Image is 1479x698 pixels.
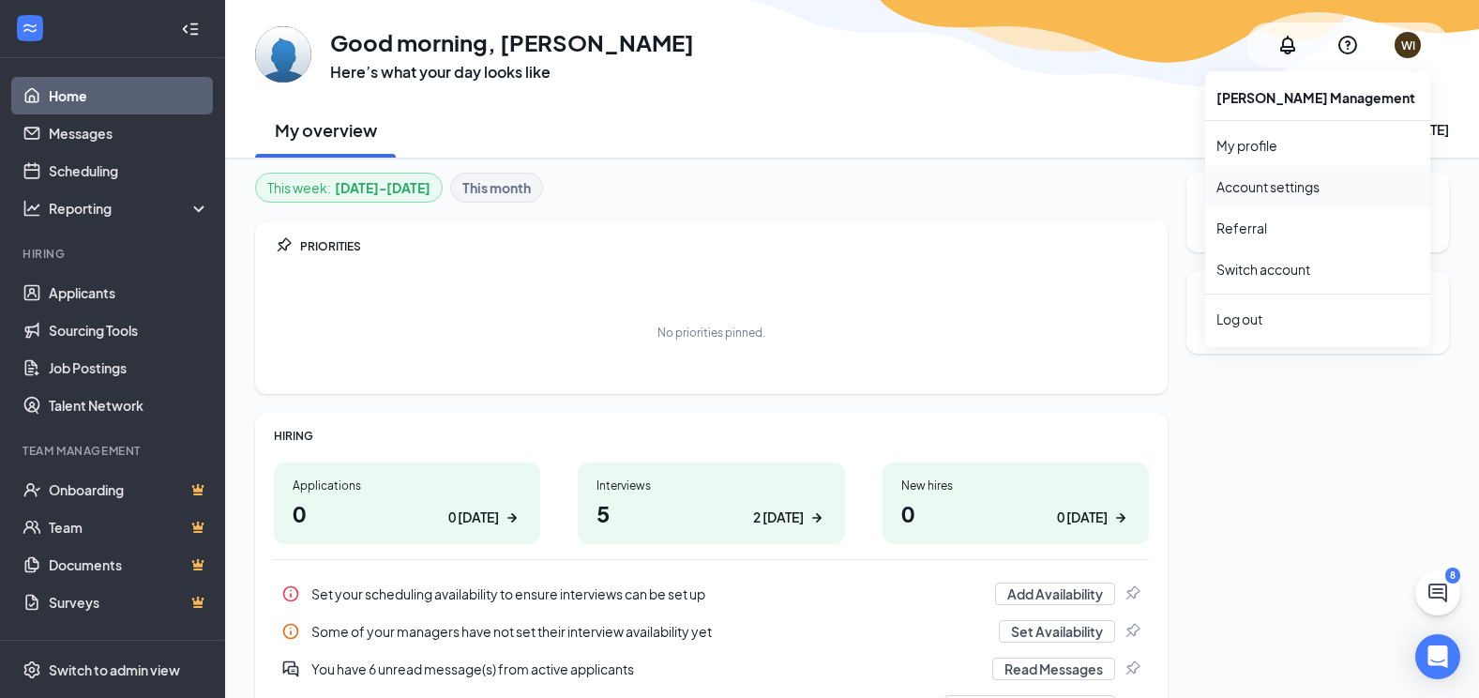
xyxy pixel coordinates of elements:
[49,584,209,621] a: SurveysCrown
[23,199,41,218] svg: Analysis
[995,583,1115,605] button: Add Availability
[330,62,694,83] h3: Here’s what your day looks like
[1415,634,1460,679] div: Open Intercom Messenger
[49,152,209,190] a: Scheduling
[293,478,521,493] div: Applications
[462,177,531,198] b: This month
[49,311,209,349] a: Sourcing Tools
[330,26,694,58] h1: Good morning, [PERSON_NAME]
[49,471,209,508] a: OnboardingCrown
[255,26,311,83] img: William
[578,463,844,544] a: Interviews52 [DATE]ArrowRight
[1057,508,1108,527] div: 0 [DATE]
[281,660,300,678] svg: DoubleChatActive
[281,622,300,641] svg: Info
[657,325,765,341] div: No priorities pinned.
[1216,261,1310,278] a: Switch account
[274,575,1149,613] a: InfoSet your scheduling availability to ensure interviews can be set upAdd AvailabilityPin
[1123,622,1141,641] svg: Pin
[267,177,430,198] div: This week :
[49,77,209,114] a: Home
[274,650,1149,688] a: DoubleChatActiveYou have 6 unread message(s) from active applicantsRead MessagesPin
[49,274,209,311] a: Applicants
[23,443,205,459] div: Team Management
[1216,219,1419,237] a: Referral
[1216,177,1419,196] a: Account settings
[753,508,804,527] div: 2 [DATE]
[901,497,1130,529] h1: 0
[1415,570,1460,615] button: ChatActive
[901,478,1130,493] div: New hires
[311,660,981,678] div: You have 6 unread message(s) from active applicants
[49,387,209,424] a: Talent Network
[596,497,825,529] h1: 5
[1276,34,1299,56] svg: Notifications
[281,584,300,603] svg: Info
[1401,38,1415,53] div: WI
[274,236,293,255] svg: Pin
[293,497,521,529] h1: 0
[1445,568,1460,584] div: 8
[275,118,377,142] h2: My overview
[23,246,205,262] div: Hiring
[181,20,200,38] svg: Collapse
[311,584,984,603] div: Set your scheduling availability to ensure interviews can be set up
[1205,79,1430,116] div: [PERSON_NAME] Management
[503,508,521,527] svg: ArrowRight
[23,660,41,679] svg: Settings
[300,238,1149,254] div: PRIORITIES
[274,613,1149,650] div: Some of your managers have not set their interview availability yet
[807,508,826,527] svg: ArrowRight
[274,463,540,544] a: Applications00 [DATE]ArrowRight
[1123,584,1141,603] svg: Pin
[49,660,180,679] div: Switch to admin view
[21,19,39,38] svg: WorkstreamLogo
[311,622,988,641] div: Some of your managers have not set their interview availability yet
[49,114,209,152] a: Messages
[1426,582,1449,604] svg: ChatActive
[335,177,430,198] b: [DATE] - [DATE]
[999,620,1115,643] button: Set Availability
[1216,310,1419,328] div: Log out
[1216,136,1419,155] a: My profile
[49,199,210,218] div: Reporting
[274,650,1149,688] div: You have 6 unread message(s) from active applicants
[448,508,499,527] div: 0 [DATE]
[596,478,825,493] div: Interviews
[49,508,209,546] a: TeamCrown
[274,428,1149,444] div: HIRING
[883,463,1149,544] a: New hires00 [DATE]ArrowRight
[1123,660,1141,678] svg: Pin
[49,546,209,584] a: DocumentsCrown
[49,349,209,387] a: Job Postings
[992,658,1115,680] button: Read Messages
[274,613,1149,650] a: InfoSome of your managers have not set their interview availability yetSet AvailabilityPin
[274,575,1149,613] div: Set your scheduling availability to ensure interviews can be set up
[1111,508,1130,527] svg: ArrowRight
[1336,34,1359,56] svg: QuestionInfo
